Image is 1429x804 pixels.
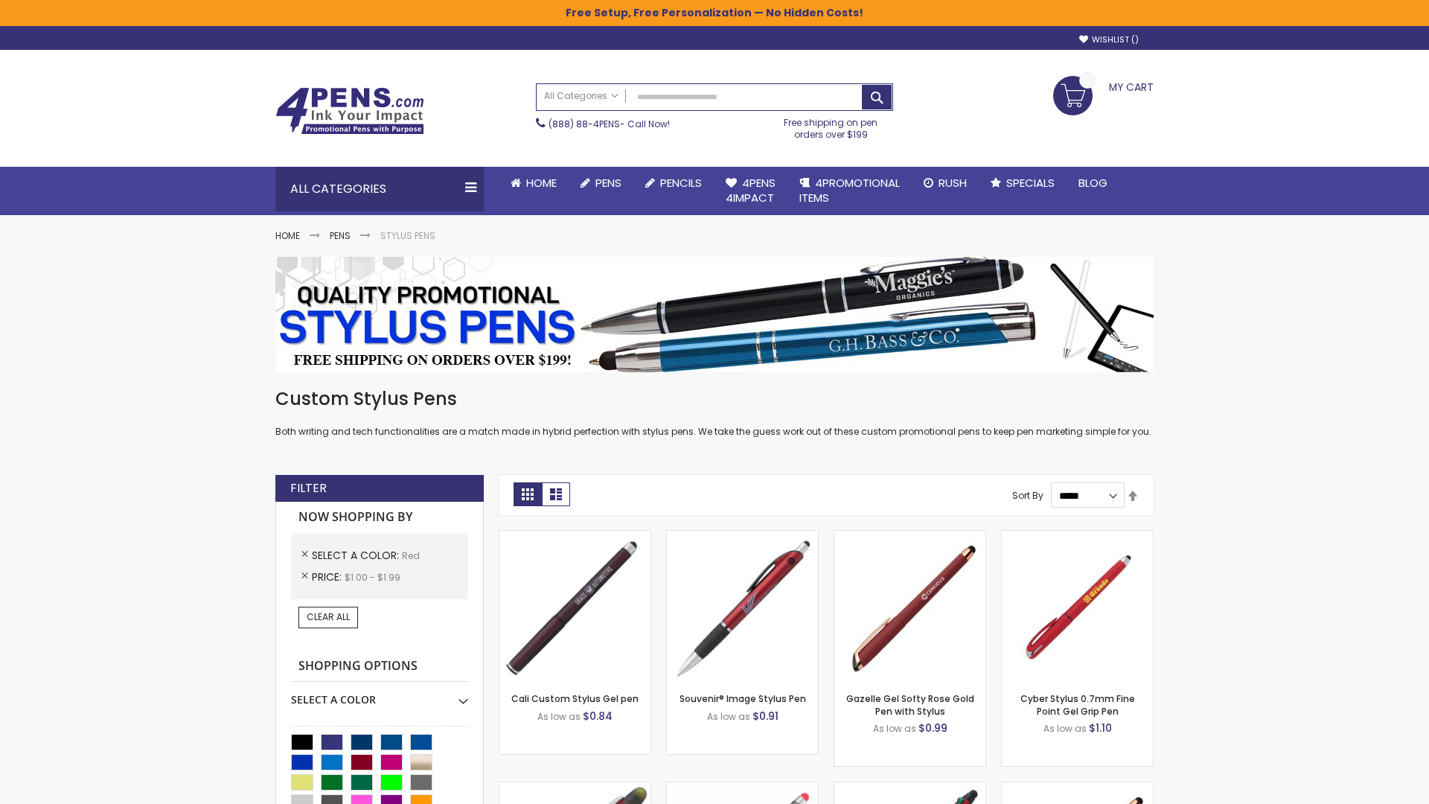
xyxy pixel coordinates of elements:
a: Souvenir® Jalan Highlighter Stylus Pen Combo-Red [499,782,650,794]
a: Pens [569,167,633,200]
a: Pens [330,229,351,242]
span: As low as [1043,722,1087,735]
strong: Shopping Options [291,651,468,683]
a: Gazelle Gel Softy Rose Gold Pen with Stylus-Red [834,530,985,543]
a: Gazelle Gel Softy Rose Gold Pen with Stylus - ColorJet-Red [1002,782,1153,794]
a: Gazelle Gel Softy Rose Gold Pen with Stylus [846,692,974,717]
span: $0.99 [918,721,947,736]
span: Red [402,549,420,562]
img: Stylus Pens [275,257,1154,372]
a: Cyber Stylus 0.7mm Fine Point Gel Grip Pen-Red [1002,530,1153,543]
a: 4PROMOTIONALITEMS [787,167,912,215]
span: Pens [595,175,621,191]
a: Clear All [298,607,358,628]
span: - Call Now! [549,118,670,130]
strong: Stylus Pens [380,229,435,242]
a: Wishlist [1079,34,1139,45]
a: Home [499,167,569,200]
strong: Filter [290,480,327,497]
span: Home [526,175,557,191]
div: Both writing and tech functionalities are a match made in hybrid perfection with stylus pens. We ... [275,387,1154,438]
a: Cyber Stylus 0.7mm Fine Point Gel Grip Pen [1020,692,1135,717]
span: $0.84 [583,709,613,724]
span: $1.10 [1089,721,1112,736]
span: Price [312,569,345,584]
a: Specials [979,167,1067,200]
span: As low as [707,710,750,723]
a: Souvenir® Image Stylus Pen [680,692,806,705]
a: All Categories [537,84,626,109]
a: Orbitor 4 Color Assorted Ink Metallic Stylus Pens-Red [834,782,985,794]
span: Select A Color [312,548,402,563]
strong: Grid [514,482,542,506]
a: 4Pens4impact [714,167,787,215]
a: Blog [1067,167,1119,200]
span: Specials [1006,175,1055,191]
div: All Categories [275,167,484,211]
div: Free shipping on pen orders over $199 [769,111,894,141]
label: Sort By [1012,489,1043,502]
span: Pencils [660,175,702,191]
a: Souvenir® Image Stylus Pen-Red [667,530,818,543]
img: Cali Custom Stylus Gel pen-Red [499,531,650,682]
a: Rush [912,167,979,200]
span: 4PROMOTIONAL ITEMS [799,175,900,205]
div: Select A Color [291,682,468,707]
img: 4Pens Custom Pens and Promotional Products [275,87,424,135]
span: Blog [1078,175,1107,191]
h1: Custom Stylus Pens [275,387,1154,411]
a: (888) 88-4PENS [549,118,620,130]
a: Pencils [633,167,714,200]
span: Clear All [307,610,350,623]
strong: Now Shopping by [291,502,468,533]
a: Home [275,229,300,242]
span: 4Pens 4impact [726,175,776,205]
span: As low as [537,710,581,723]
span: All Categories [544,90,618,102]
span: $0.91 [752,709,779,724]
a: Cali Custom Stylus Gel pen [511,692,639,705]
img: Souvenir® Image Stylus Pen-Red [667,531,818,682]
a: Islander Softy Gel with Stylus - ColorJet Imprint-Red [667,782,818,794]
span: $1.00 - $1.99 [345,571,400,584]
span: Rush [939,175,967,191]
img: Gazelle Gel Softy Rose Gold Pen with Stylus-Red [834,531,985,682]
img: Cyber Stylus 0.7mm Fine Point Gel Grip Pen-Red [1002,531,1153,682]
a: Cali Custom Stylus Gel pen-Red [499,530,650,543]
span: As low as [873,722,916,735]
